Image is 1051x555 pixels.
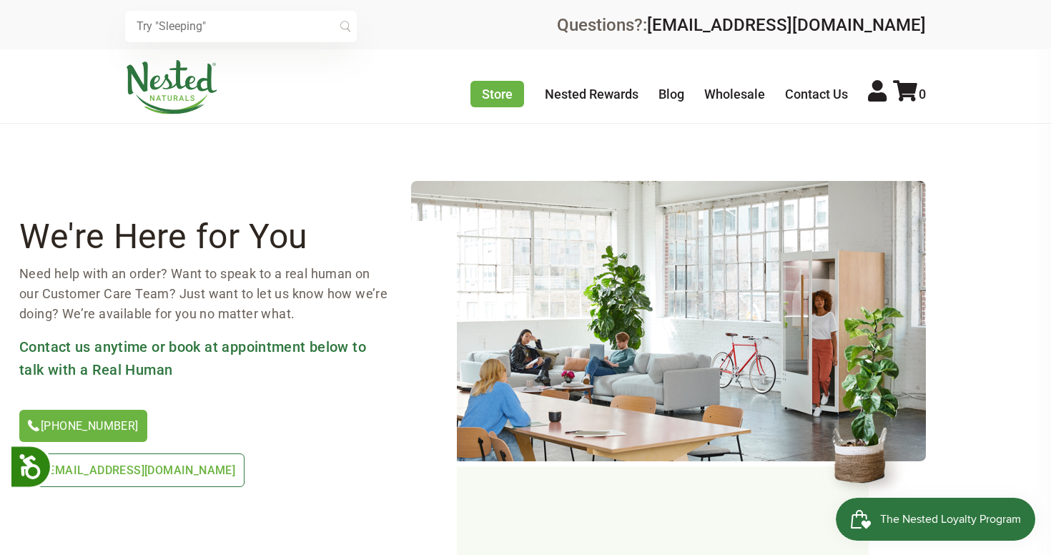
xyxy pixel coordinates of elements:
[19,221,388,252] h2: We're Here for You
[785,87,848,102] a: Contact Us
[820,288,926,502] img: contact-header-flower.png
[919,87,926,102] span: 0
[411,181,926,461] img: contact-header.png
[893,87,926,102] a: 0
[19,410,147,442] a: [PHONE_NUMBER]
[545,87,638,102] a: Nested Rewards
[647,15,926,35] a: [EMAIL_ADDRESS][DOMAIN_NAME]
[658,87,684,102] a: Blog
[19,453,245,487] a: [EMAIL_ADDRESS][DOMAIN_NAME]
[125,11,357,42] input: Try "Sleeping"
[28,420,39,431] img: icon-phone.svg
[19,335,388,381] h3: Contact us anytime or book at appointment below to talk with a Real Human
[836,498,1037,541] iframe: Button to open loyalty program pop-up
[557,16,926,34] div: Questions?:
[45,463,235,477] span: [EMAIL_ADDRESS][DOMAIN_NAME]
[19,264,388,324] p: Need help with an order? Want to speak to a real human on our Customer Care Team? Just want to le...
[470,81,524,107] a: Store
[704,87,765,102] a: Wholesale
[125,60,218,114] img: Nested Naturals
